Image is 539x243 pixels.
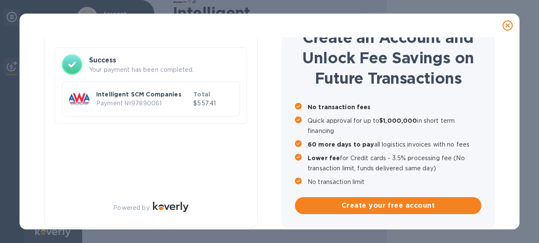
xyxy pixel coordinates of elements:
b: $1,000,000 [379,117,417,124]
button: Create your free account [295,197,481,214]
p: No transaction limit [308,177,481,187]
b: Total [193,91,210,98]
b: Lower fee [308,155,340,161]
span: Create your free account [302,201,475,211]
h3: Success [89,55,240,65]
b: No transaction fees [308,104,371,110]
p: Intelligent SCM Companies [96,90,190,99]
p: Quick approval for up to in short term financing [308,116,481,136]
p: for Credit cards - 3.5% processing fee (No transaction limit, funds delivered same day) [308,153,481,173]
p: Payment № 97890061 [96,99,190,108]
p: $557.41 [193,99,233,108]
p: Powered by [113,203,149,212]
b: 60 more days to pay [308,141,374,148]
p: all logistics invoices with no fees [308,139,481,150]
h1: Create an Account and Unlock Fee Savings on Future Transactions [295,27,481,88]
img: Logo [153,202,189,212]
p: Your payment has been completed. [89,65,240,74]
